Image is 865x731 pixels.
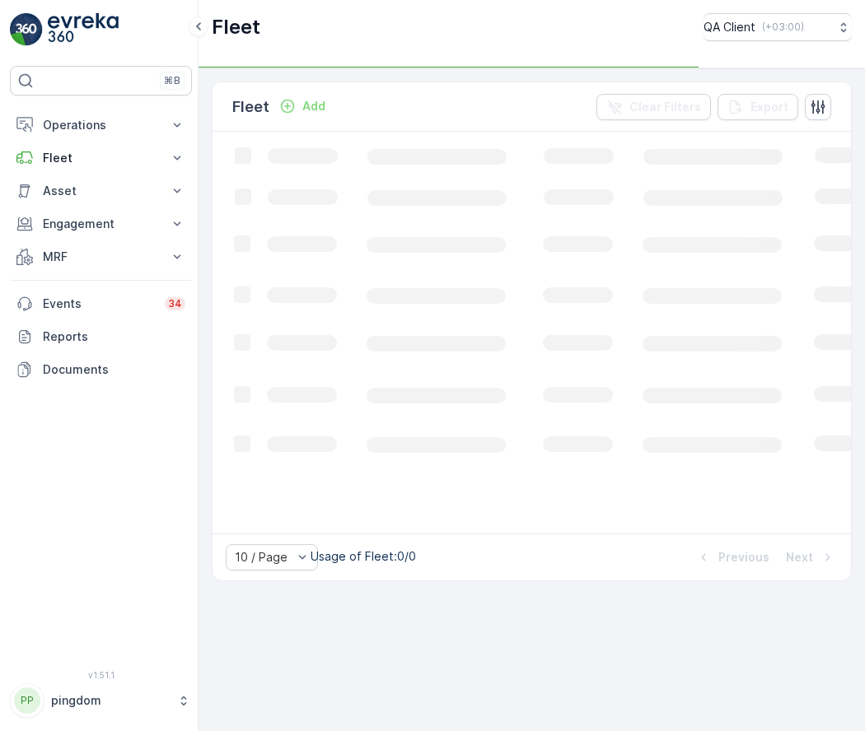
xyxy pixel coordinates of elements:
[232,95,269,119] p: Fleet
[10,109,192,142] button: Operations
[43,183,159,199] p: Asset
[718,94,798,120] button: Export
[10,670,192,680] span: v 1.51.1
[164,74,180,87] p: ⌘B
[704,13,852,41] button: QA Client(+03:00)
[718,549,769,566] p: Previous
[43,361,185,378] p: Documents
[786,549,813,566] p: Next
[43,117,159,133] p: Operations
[704,19,755,35] p: QA Client
[10,320,192,353] a: Reports
[43,216,159,232] p: Engagement
[168,297,182,310] p: 34
[48,13,119,46] img: logo_light-DOdMpM7g.png
[10,175,192,207] button: Asset
[43,328,185,345] p: Reports
[10,287,192,320] a: Events34
[273,96,332,116] button: Add
[51,692,169,709] p: pingdom
[43,296,155,312] p: Events
[10,353,192,386] a: Documents
[14,687,40,714] div: PP
[596,94,711,120] button: Clear Filters
[784,547,838,567] button: Next
[302,98,325,114] p: Add
[750,99,788,115] p: Export
[43,249,159,265] p: MRF
[10,142,192,175] button: Fleet
[694,547,771,567] button: Previous
[762,21,804,34] p: ( +03:00 )
[311,548,416,565] p: Usage of Fleet : 0/0
[10,207,192,240] button: Engagement
[43,150,159,166] p: Fleet
[10,13,43,46] img: logo
[212,14,260,40] p: Fleet
[10,683,192,718] button: PPpingdom
[10,240,192,273] button: MRF
[629,99,701,115] p: Clear Filters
